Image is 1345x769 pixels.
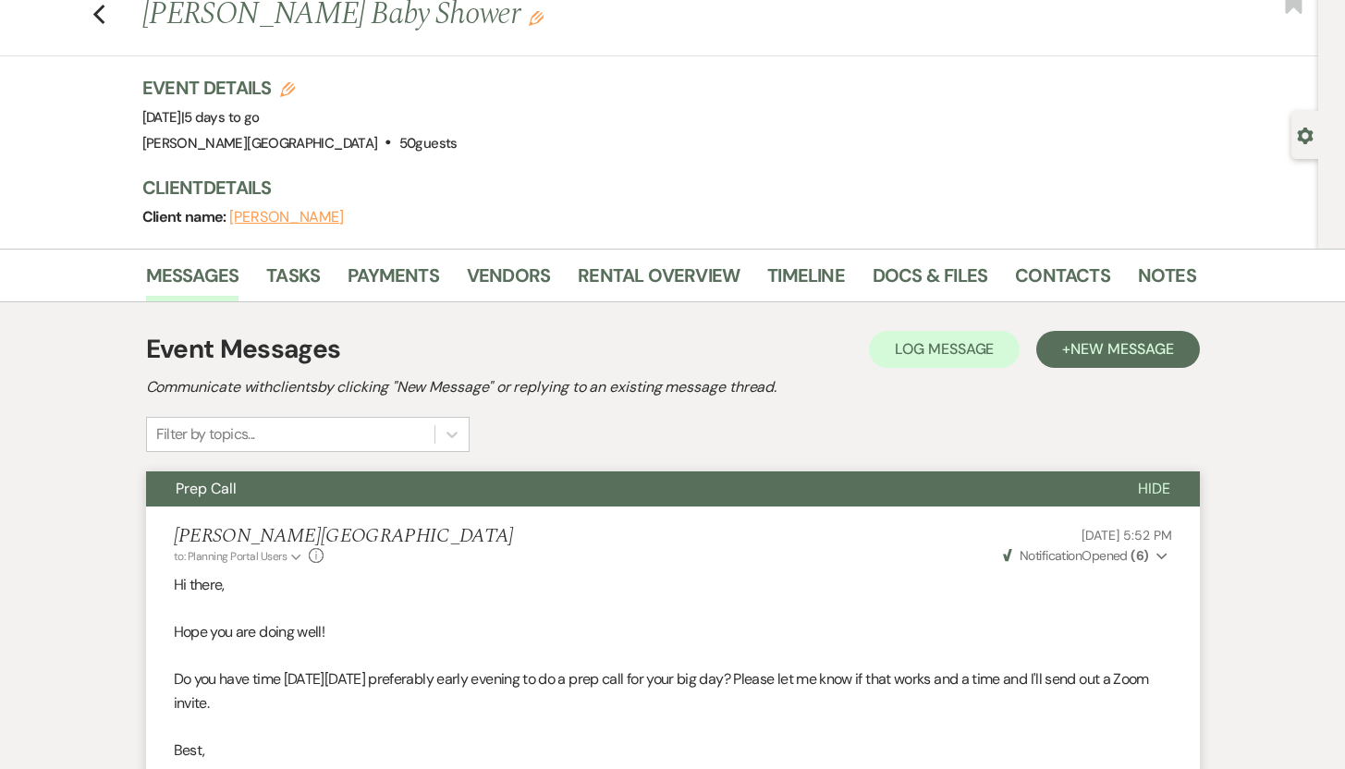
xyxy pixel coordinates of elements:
h5: [PERSON_NAME][GEOGRAPHIC_DATA] [174,525,514,548]
h1: Event Messages [146,330,341,369]
span: Prep Call [176,479,237,498]
a: Contacts [1015,261,1110,301]
span: 5 days to go [184,108,259,127]
button: Open lead details [1297,126,1314,143]
a: Payments [348,261,439,301]
button: to: Planning Portal Users [174,548,305,565]
strong: ( 6 ) [1131,547,1148,564]
button: [PERSON_NAME] [229,210,344,225]
span: Client name: [142,207,230,226]
span: Log Message [895,339,994,359]
span: Opened [1003,547,1149,564]
span: 50 guests [399,134,458,153]
h3: Client Details [142,175,1178,201]
span: to: Planning Portal Users [174,549,287,564]
a: Rental Overview [578,261,740,301]
div: Filter by topics... [156,423,255,446]
p: Hope you are doing well! [174,620,1172,644]
h2: Communicate with clients by clicking "New Message" or replying to an existing message thread. [146,376,1200,398]
button: +New Message [1036,331,1199,368]
span: [DATE] 5:52 PM [1082,527,1171,543]
button: Prep Call [146,471,1108,507]
span: [DATE] [142,108,260,127]
button: NotificationOpened (6) [1000,546,1172,566]
a: Docs & Files [873,261,987,301]
a: Tasks [266,261,320,301]
h3: Event Details [142,75,458,101]
span: New Message [1070,339,1173,359]
button: Hide [1108,471,1200,507]
span: [PERSON_NAME][GEOGRAPHIC_DATA] [142,134,378,153]
button: Log Message [869,331,1020,368]
p: Hi there, [174,573,1172,597]
a: Timeline [767,261,845,301]
span: Notification [1020,547,1082,564]
a: Messages [146,261,239,301]
a: Notes [1138,261,1196,301]
button: Edit [529,9,544,26]
p: Do you have time [DATE][DATE] preferably early evening to do a prep call for your big day? Please... [174,667,1172,714]
span: | [181,108,260,127]
span: Hide [1138,479,1170,498]
p: Best, [174,738,1172,763]
a: Vendors [467,261,550,301]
